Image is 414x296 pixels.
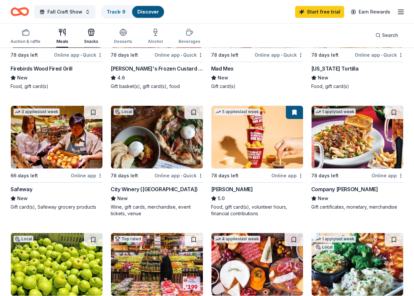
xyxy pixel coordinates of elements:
[114,26,132,47] button: Desserts
[114,39,132,44] div: Desserts
[211,51,238,59] div: 78 days left
[311,51,339,59] div: 78 days left
[311,65,358,73] div: [US_STATE] Tortilla
[211,83,303,90] div: Gift card(s)
[101,5,165,18] button: Track· 9Discover
[211,233,303,296] img: Image for The Chefs' Warehouse
[154,51,203,59] div: Online app Quick
[211,106,303,168] img: Image for Sheetz
[181,173,182,178] span: •
[148,26,163,47] button: Alcohol
[11,185,32,193] div: Safeway
[311,172,339,180] div: 78 days left
[11,105,103,210] a: Image for Safeway3 applieslast week66 days leftOnline appSafewayNewGift card(s), Safeway grocery ...
[137,9,159,15] a: Discover
[56,39,68,44] div: Meals
[381,52,382,58] span: •
[382,31,398,39] span: Search
[312,233,403,296] img: Image for The Rose Group
[11,39,41,44] div: Auction & raffle
[14,236,33,242] div: Local
[84,39,98,44] div: Snacks
[11,4,29,19] a: Home
[117,74,125,82] span: 4.6
[17,74,28,82] span: New
[355,51,403,59] div: Online app Quick
[11,106,102,168] img: Image for Safeway
[218,194,225,202] span: 5.0
[179,26,200,47] button: Beverages
[218,74,228,82] span: New
[281,52,282,58] span: •
[214,108,260,115] div: 5 applies last week
[148,39,163,44] div: Alcohol
[11,83,103,90] div: Food, gift card(s)
[11,233,102,296] img: Image for Soergel Orchards
[211,204,303,217] div: Food, gift card(s), volunteer hours, financial contributions
[17,194,28,202] span: New
[80,52,82,58] span: •
[111,233,203,296] img: Image for Wegmans
[314,236,356,243] div: 1 apply last week
[47,8,82,16] span: Fall Craft Show
[314,108,356,115] div: 1 apply last week
[117,194,128,202] span: New
[311,204,403,210] div: Gift certificates, monetary, merchandise
[111,83,203,90] div: Gift basket(s), gift card(s), food
[11,204,103,210] div: Gift card(s), Safeway grocery products
[255,51,303,59] div: Online app Quick
[214,236,260,243] div: 4 applies last week
[295,6,344,18] a: Start free trial
[211,105,303,217] a: Image for Sheetz5 applieslast week78 days leftOnline app[PERSON_NAME]5.0Food, gift card(s), volun...
[370,29,403,42] button: Search
[11,26,41,47] button: Auction & raffle
[179,39,200,44] div: Beverages
[181,52,182,58] span: •
[311,185,378,193] div: Company [PERSON_NAME]
[54,51,103,59] div: Online app Quick
[271,171,303,180] div: Online app
[311,105,403,210] a: Image for Company Brinker1 applylast week78 days leftOnline appCompany [PERSON_NAME]NewGift certi...
[111,204,203,217] div: Wine, gift cards, merchandise, event tickets, venue
[154,171,203,180] div: Online app Quick
[14,108,60,115] div: 3 applies last week
[107,9,125,15] a: Track· 9
[211,172,238,180] div: 78 days left
[211,185,253,193] div: [PERSON_NAME]
[114,236,142,242] div: Top rated
[114,108,133,115] div: Local
[347,6,394,18] a: Earn Rewards
[211,65,234,73] div: Mad Mex
[312,106,403,168] img: Image for Company Brinker
[111,106,203,168] img: Image for City Winery (Philadelphia)
[318,194,328,202] span: New
[11,51,38,59] div: 78 days left
[71,171,103,180] div: Online app
[34,5,96,18] button: Fall Craft Show
[111,65,203,73] div: [PERSON_NAME]'s Frozen Custard & Steakburgers
[111,172,138,180] div: 78 days left
[84,26,98,47] button: Snacks
[314,244,334,251] div: Local
[11,172,38,180] div: 66 days left
[372,171,403,180] div: Online app
[111,51,138,59] div: 78 days left
[111,105,203,217] a: Image for City Winery (Philadelphia)Local78 days leftOnline app•QuickCity Winery ([GEOGRAPHIC_DAT...
[56,26,68,47] button: Meals
[11,65,72,73] div: Firebirds Wood Fired Grill
[318,74,328,82] span: New
[111,185,198,193] div: City Winery ([GEOGRAPHIC_DATA])
[311,83,403,90] div: Food, gift card(s)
